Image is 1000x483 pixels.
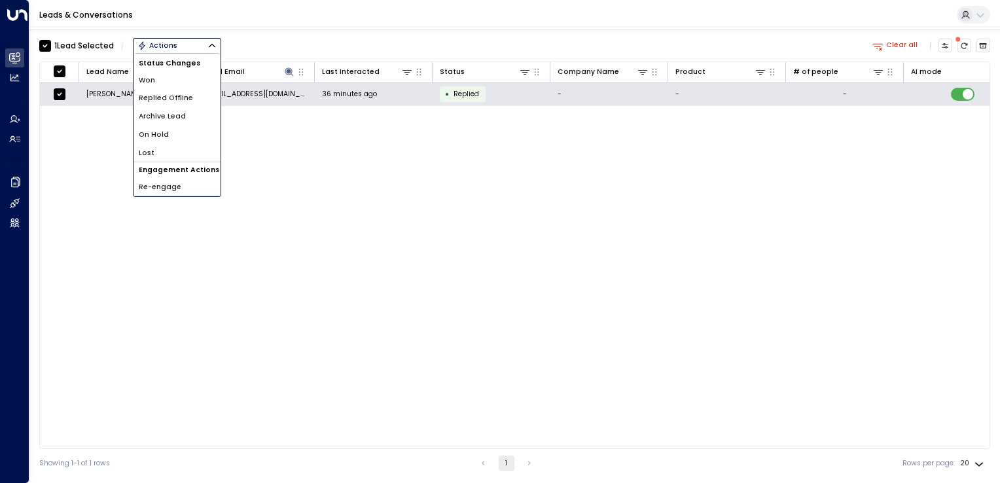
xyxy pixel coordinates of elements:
[134,56,221,71] h1: Status Changes
[454,89,479,99] span: Replied
[843,89,847,99] div: -
[960,456,986,471] div: 20
[39,9,133,20] a: Leads & Conversations
[445,86,450,103] div: •
[550,83,668,106] td: -
[53,88,65,100] span: Toggle select row
[139,130,169,140] span: On Hold
[139,182,181,192] span: Re-engage
[86,66,129,78] div: Lead Name
[204,66,245,78] div: Lead Email
[139,75,155,86] span: Won
[39,458,110,469] div: Showing 1-1 of 1 rows
[902,458,955,469] label: Rows per page:
[322,89,377,99] span: 36 minutes ago
[204,65,296,78] div: Lead Email
[86,89,143,99] span: Jonny Horne
[868,39,922,52] button: Clear all
[957,39,972,53] span: There are new threads available. Refresh the grid to view the latest updates.
[976,39,991,53] button: Archived Leads
[440,66,465,78] div: Status
[793,66,838,78] div: # of people
[133,38,221,54] div: Button group with a nested menu
[139,93,193,103] span: Replied Offline
[675,65,767,78] div: Product
[558,65,649,78] div: Company Name
[793,65,885,78] div: # of people
[54,40,114,52] div: 1 Lead Selected
[137,41,177,50] div: Actions
[133,38,221,54] button: Actions
[139,148,154,158] span: Lost
[675,66,705,78] div: Product
[204,89,308,99] span: jonnyhorne@aol.com
[322,66,380,78] div: Last Interacted
[139,111,186,122] span: Archive Lead
[134,162,221,177] h1: Engagement Actions
[86,65,178,78] div: Lead Name
[558,66,619,78] div: Company Name
[938,39,953,53] button: Customize
[53,65,65,77] span: Toggle select all
[911,66,942,78] div: AI mode
[322,65,414,78] div: Last Interacted
[499,456,514,471] button: page 1
[475,456,538,471] nav: pagination navigation
[668,83,786,106] td: -
[440,65,531,78] div: Status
